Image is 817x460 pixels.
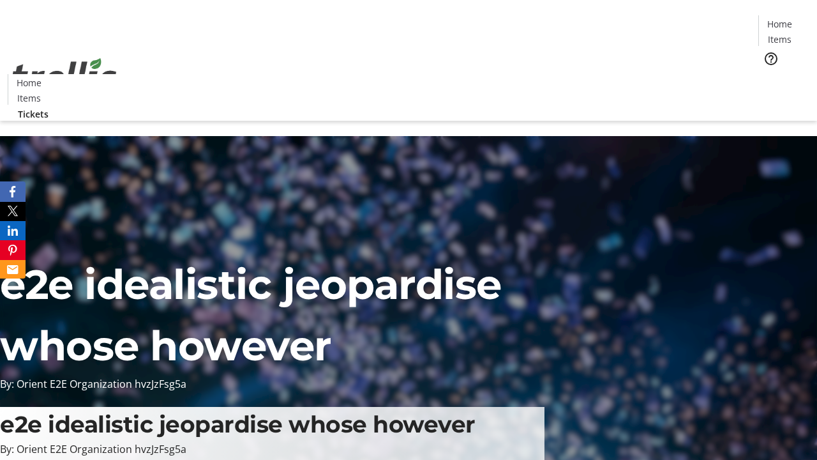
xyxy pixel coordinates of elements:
[758,46,784,72] button: Help
[18,107,49,121] span: Tickets
[17,91,41,105] span: Items
[759,33,800,46] a: Items
[8,76,49,89] a: Home
[8,107,59,121] a: Tickets
[759,17,800,31] a: Home
[8,91,49,105] a: Items
[768,74,799,88] span: Tickets
[17,76,41,89] span: Home
[767,17,792,31] span: Home
[758,74,809,88] a: Tickets
[8,44,121,108] img: Orient E2E Organization hvzJzFsg5a's Logo
[768,33,791,46] span: Items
